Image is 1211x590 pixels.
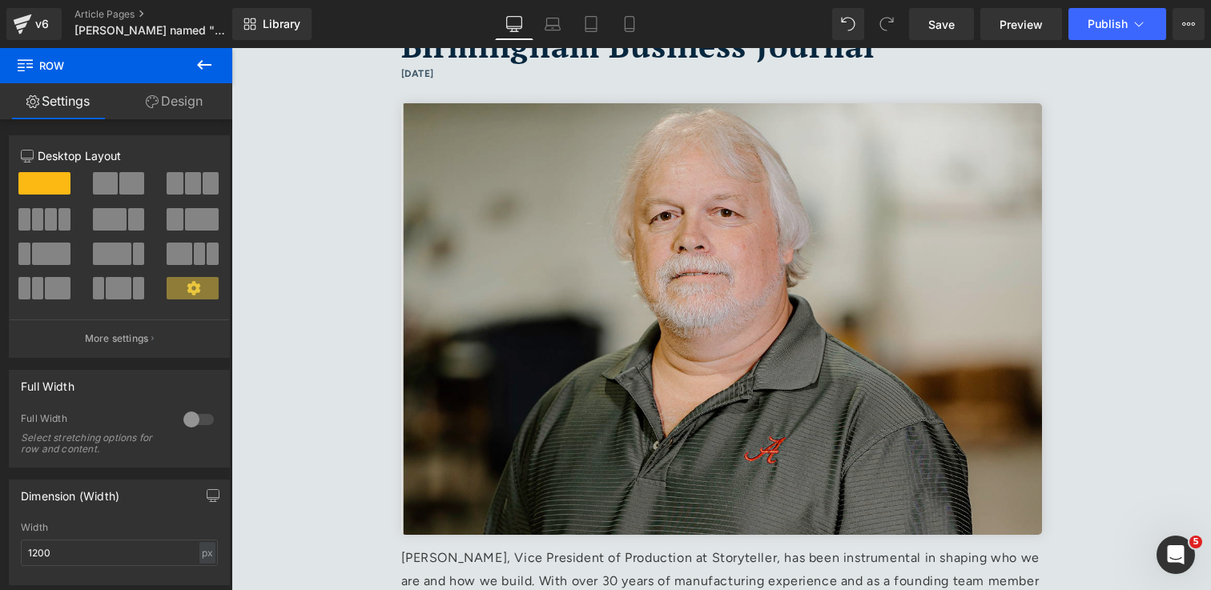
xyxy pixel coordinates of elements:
[980,8,1062,40] a: Preview
[871,8,903,40] button: Redo
[170,18,811,35] h6: [DATE]
[572,8,610,40] a: Tablet
[74,8,259,21] a: Article Pages
[199,542,215,564] div: px
[928,16,955,33] span: Save
[116,83,232,119] a: Design
[1000,16,1043,33] span: Preview
[21,147,218,164] p: Desktop Layout
[610,8,649,40] a: Mobile
[21,371,74,393] div: Full Width
[6,8,62,40] a: v6
[85,331,149,346] p: More settings
[21,540,218,566] input: auto
[263,17,300,31] span: Library
[832,8,864,40] button: Undo
[1173,8,1205,40] button: More
[495,8,533,40] a: Desktop
[10,319,229,357] button: More settings
[21,432,165,455] div: Select stretching options for row and content.
[21,480,119,503] div: Dimension (Width)
[21,522,218,533] div: Width
[1088,18,1128,30] span: Publish
[1189,536,1202,548] span: 5
[74,24,228,37] span: [PERSON_NAME] named "Top Operations Leader" by BBJ
[533,8,572,40] a: Laptop
[21,412,167,429] div: Full Width
[16,48,176,83] span: Row
[1157,536,1195,574] iframe: Intercom live chat
[232,8,312,40] a: New Library
[32,14,52,34] div: v6
[1068,8,1166,40] button: Publish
